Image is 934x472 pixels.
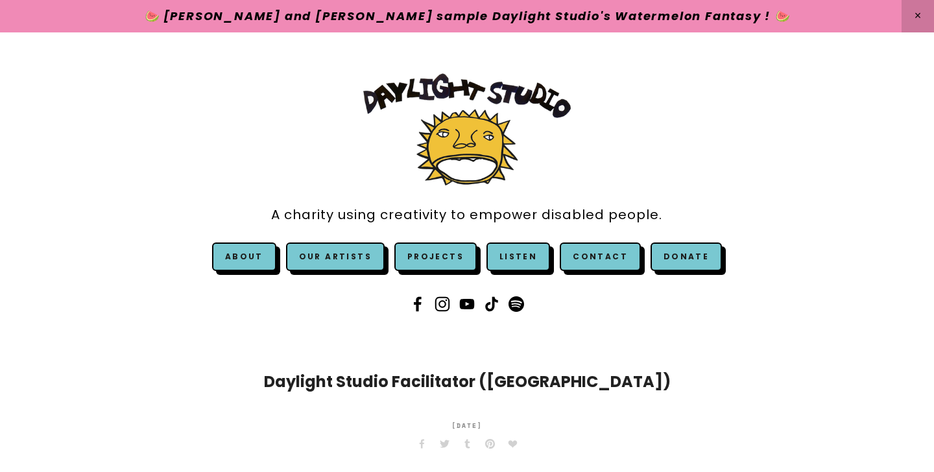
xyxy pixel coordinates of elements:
a: Our Artists [286,242,385,271]
a: About [225,251,263,262]
time: [DATE] [451,413,483,439]
a: A charity using creativity to empower disabled people. [271,200,662,230]
a: Donate [651,242,722,271]
a: Projects [394,242,477,271]
a: Contact [560,242,641,271]
a: Listen [499,251,537,262]
h1: Daylight Studio Facilitator ([GEOGRAPHIC_DATA]) [217,370,717,394]
img: Daylight Studio [363,73,571,185]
